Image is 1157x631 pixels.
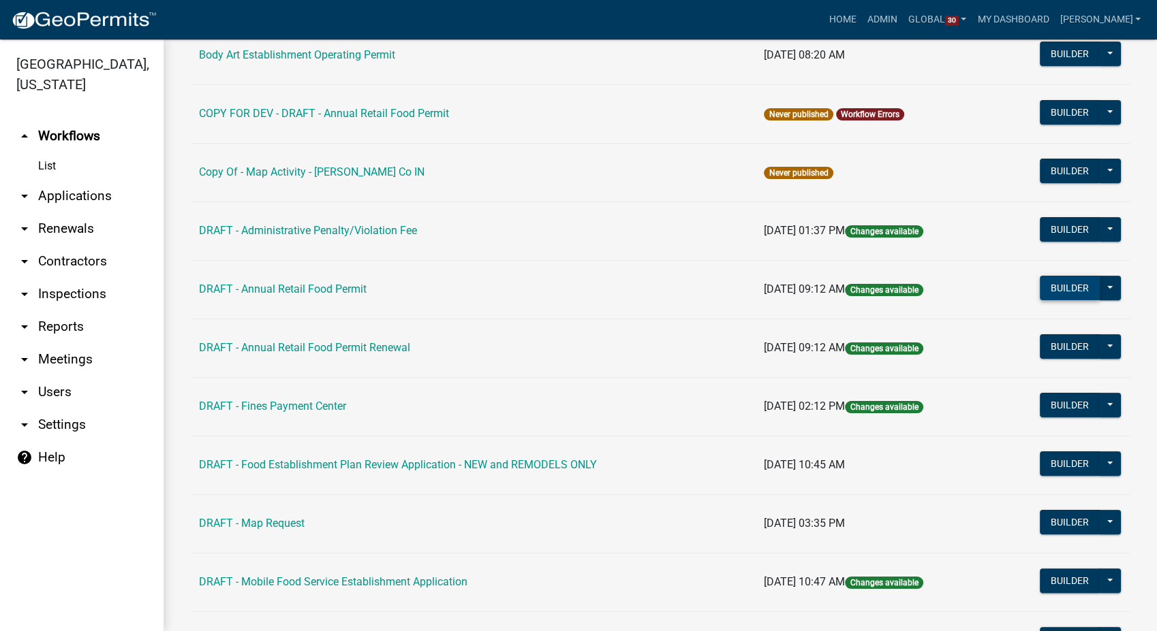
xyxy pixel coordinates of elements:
span: Changes available [845,401,923,413]
a: Admin [862,7,903,33]
a: DRAFT - Mobile Food Service Establishment Application [199,575,467,588]
i: arrow_drop_down [16,319,33,335]
i: arrow_drop_down [16,188,33,204]
span: [DATE] 10:47 AM [764,575,845,588]
span: Changes available [845,577,923,589]
span: [DATE] 10:45 AM [764,458,845,471]
button: Builder [1040,334,1100,359]
i: arrow_drop_up [16,128,33,144]
button: Builder [1040,159,1100,183]
a: DRAFT - Map Request [199,517,305,530]
span: Changes available [845,284,923,296]
a: Copy Of - Map Activity - [PERSON_NAME] Co IN [199,165,425,178]
button: Builder [1040,42,1100,66]
button: Builder [1040,568,1100,593]
span: [DATE] 09:12 AM [764,341,845,354]
a: Home [824,7,862,33]
a: COPY FOR DEV - DRAFT - Annual Retail Food Permit [199,107,449,120]
i: arrow_drop_down [16,417,33,433]
button: Builder [1040,276,1100,300]
a: Body Art Establishment Operating Permit [199,48,395,61]
span: [DATE] 08:20 AM [764,48,845,61]
a: [PERSON_NAME] [1054,7,1146,33]
i: arrow_drop_down [16,351,33,368]
span: [DATE] 09:12 AM [764,282,845,295]
button: Builder [1040,393,1100,417]
span: 30 [945,16,959,27]
a: Workflow Errors [841,110,899,119]
span: [DATE] 03:35 PM [764,517,845,530]
span: Changes available [845,225,923,238]
i: help [16,449,33,466]
a: Global30 [903,7,972,33]
button: Builder [1040,100,1100,125]
a: DRAFT - Annual Retail Food Permit [199,282,367,295]
a: My Dashboard [972,7,1054,33]
span: Never published [764,167,833,179]
i: arrow_drop_down [16,286,33,302]
i: arrow_drop_down [16,384,33,400]
i: arrow_drop_down [16,221,33,237]
span: [DATE] 02:12 PM [764,400,845,412]
a: DRAFT - Annual Retail Food Permit Renewal [199,341,410,354]
span: [DATE] 01:37 PM [764,224,845,237]
button: Builder [1040,451,1100,476]
span: Changes available [845,342,923,355]
a: DRAFT - Fines Payment Center [199,400,346,412]
button: Builder [1040,217,1100,242]
button: Builder [1040,510,1100,534]
i: arrow_drop_down [16,253,33,270]
a: DRAFT - Food Establishment Plan Review Application - NEW and REMODELS ONLY [199,458,597,471]
a: DRAFT - Administrative Penalty/Violation Fee [199,224,417,237]
span: Never published [764,108,833,120]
